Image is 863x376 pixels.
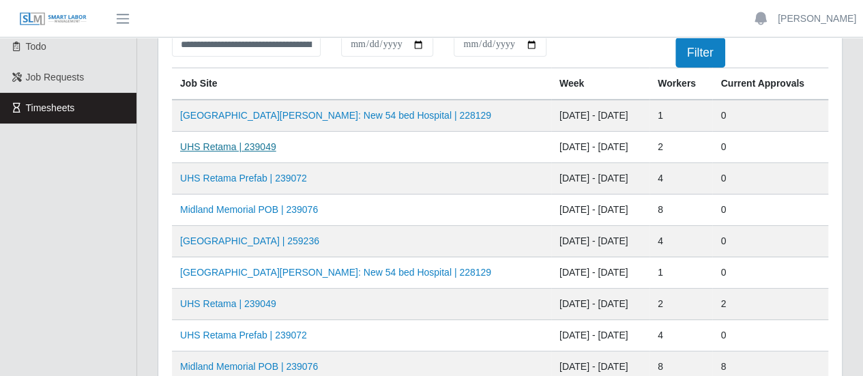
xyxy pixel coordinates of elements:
td: 0 [712,163,828,194]
a: UHS Retama Prefab | 239072 [180,173,307,184]
td: 0 [712,320,828,351]
img: SLM Logo [19,12,87,27]
a: UHS Retama Prefab | 239072 [180,330,307,341]
th: Current Approvals [712,68,828,100]
a: [GEOGRAPHIC_DATA] | 259236 [180,235,319,246]
td: 0 [712,194,828,226]
th: Week [551,68,649,100]
a: [PERSON_NAME] [778,12,856,26]
td: 2 [712,289,828,320]
a: [GEOGRAPHIC_DATA][PERSON_NAME]: New 54 bed Hospital | 228129 [180,110,491,121]
td: [DATE] - [DATE] [551,163,649,194]
td: 4 [649,320,712,351]
th: Workers [649,68,712,100]
td: 2 [649,289,712,320]
td: [DATE] - [DATE] [551,257,649,289]
td: 0 [712,132,828,163]
td: 2 [649,132,712,163]
a: [GEOGRAPHIC_DATA][PERSON_NAME]: New 54 bed Hospital | 228129 [180,267,491,278]
th: job site [172,68,551,100]
td: [DATE] - [DATE] [551,289,649,320]
td: 8 [649,194,712,226]
span: Todo [26,41,46,52]
td: 0 [712,226,828,257]
td: 1 [649,257,712,289]
a: Midland Memorial POB | 239076 [180,361,318,372]
td: [DATE] - [DATE] [551,100,649,132]
td: 1 [649,100,712,132]
td: [DATE] - [DATE] [551,320,649,351]
a: UHS Retama | 239049 [180,141,276,152]
td: [DATE] - [DATE] [551,226,649,257]
button: Filter [675,38,725,68]
td: 4 [649,163,712,194]
td: 4 [649,226,712,257]
td: 0 [712,100,828,132]
td: [DATE] - [DATE] [551,194,649,226]
td: [DATE] - [DATE] [551,132,649,163]
a: UHS Retama | 239049 [180,298,276,309]
td: 0 [712,257,828,289]
span: Timesheets [26,102,75,113]
a: Midland Memorial POB | 239076 [180,204,318,215]
span: Job Requests [26,72,85,83]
